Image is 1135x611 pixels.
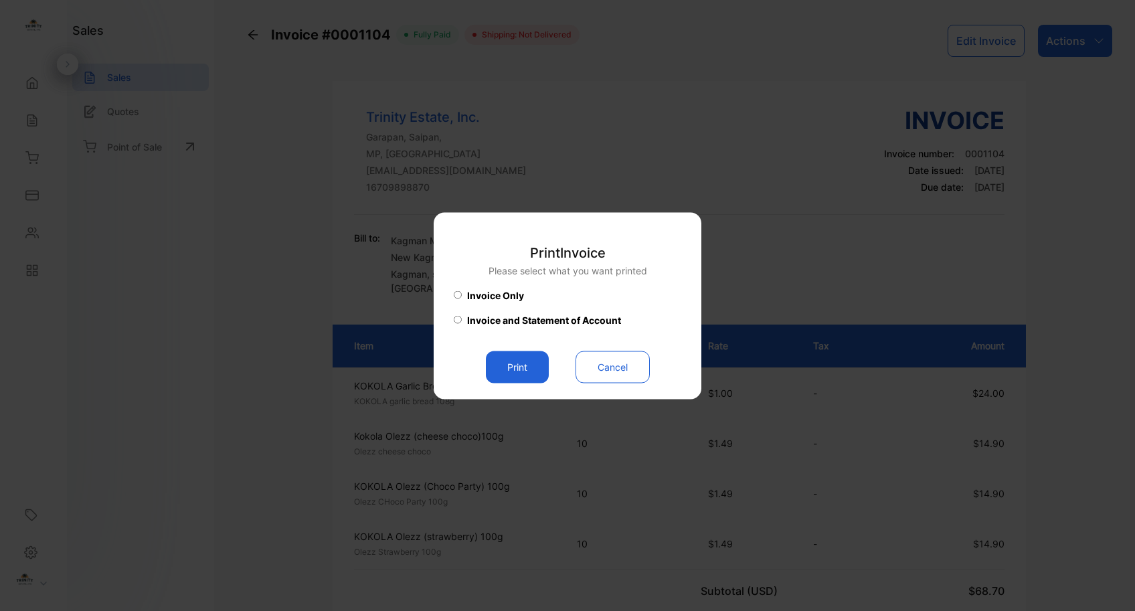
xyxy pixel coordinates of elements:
button: Print [486,351,549,383]
p: Please select what you want printed [489,263,647,277]
span: Invoice Only [467,288,524,302]
span: Invoice and Statement of Account [467,313,621,327]
button: Cancel [576,351,650,383]
p: Print Invoice [489,242,647,262]
button: Open LiveChat chat widget [11,5,51,46]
